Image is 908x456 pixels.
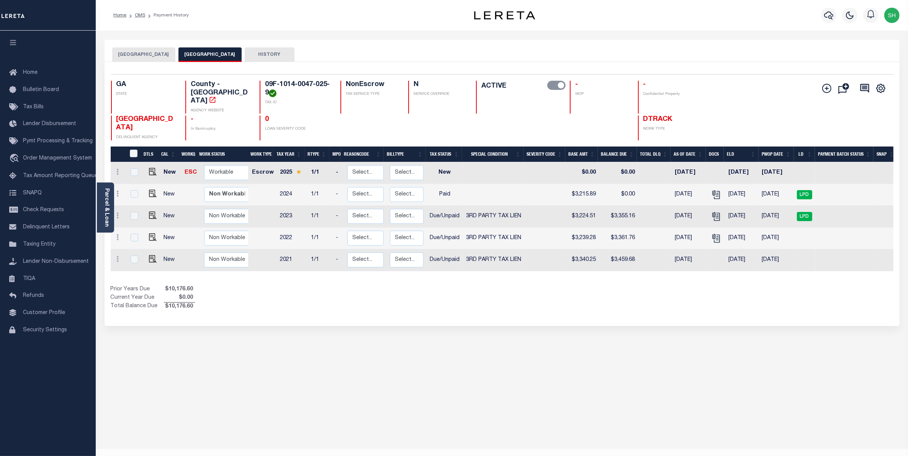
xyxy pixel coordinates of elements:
td: - [333,162,344,184]
span: 0 [265,116,269,123]
span: Security Settings [23,327,67,333]
th: SNAP: activate to sort column ascending [874,147,897,162]
span: - [643,81,646,88]
td: New [160,249,182,271]
span: LPD [797,190,812,199]
span: $10,176.60 [164,285,195,294]
td: Escrow [249,162,277,184]
td: [DATE] [672,206,707,228]
td: $3,459.68 [599,249,638,271]
span: 3RD PARTY TAX LIEN [466,235,521,241]
td: 2023 [277,206,308,228]
td: [DATE] [672,249,707,271]
h4: N [414,81,467,89]
p: LOAN SEVERITY CODE [265,126,331,132]
td: [DATE] [672,228,707,249]
span: $0.00 [164,294,195,302]
td: $3,340.25 [566,249,599,271]
td: $3,361.76 [599,228,638,249]
td: $0.00 [599,184,638,206]
th: RType: activate to sort column ascending [304,147,329,162]
td: [DATE] [759,206,793,228]
th: &nbsp; [125,147,141,162]
p: TAX SERVICE TYPE [346,91,399,97]
p: SERVICE OVERRIDE [414,91,467,97]
th: Payment Batch Status: activate to sort column ascending [815,147,874,162]
i: travel_explore [9,154,21,164]
th: ReasonCode: activate to sort column ascending [341,147,384,162]
a: LPD [797,192,812,197]
td: [DATE] [725,162,759,184]
th: PWOP Date: activate to sort column ascending [759,147,794,162]
td: New [160,162,182,184]
td: [DATE] [672,184,707,206]
span: DTRACK [643,116,672,123]
span: Delinquent Letters [23,225,70,230]
span: Tax Amount Reporting Queue [23,173,98,179]
td: $3,239.28 [566,228,599,249]
td: Due/Unpaid [427,249,463,271]
th: &nbsp;&nbsp;&nbsp;&nbsp;&nbsp;&nbsp;&nbsp;&nbsp;&nbsp;&nbsp; [111,147,125,162]
img: svg+xml;base64,PHN2ZyB4bWxucz0iaHR0cDovL3d3dy53My5vcmcvMjAwMC9zdmciIHBvaW50ZXItZXZlbnRzPSJub25lIi... [884,8,900,23]
td: [DATE] [725,249,759,271]
a: ESC [185,170,197,175]
td: [DATE] [672,162,707,184]
th: Docs [706,147,724,162]
th: Base Amt: activate to sort column ascending [565,147,598,162]
td: [DATE] [759,162,793,184]
p: STATE [116,91,176,97]
td: [DATE] [759,184,793,206]
th: Total DLQ: activate to sort column ascending [637,147,671,162]
button: [GEOGRAPHIC_DATA] [112,47,175,62]
a: Home [113,13,126,18]
td: $3,224.51 [566,206,599,228]
td: [DATE] [759,228,793,249]
span: Customer Profile [23,310,65,316]
th: Tax Year: activate to sort column ascending [273,147,304,162]
span: Refunds [23,293,44,298]
span: Bulletin Board [23,87,59,93]
td: Current Year Due [111,294,164,302]
td: [DATE] [725,184,759,206]
span: Tax Bills [23,104,44,110]
th: Work Status [196,147,248,162]
span: 3RD PARTY TAX LIEN [466,213,521,219]
h4: NonEscrow [346,81,399,89]
th: Severity Code: activate to sort column ascending [524,147,565,162]
span: LPD [797,212,812,221]
p: Confidential Property [643,91,703,97]
td: $3,215.89 [566,184,599,206]
p: DELINQUENT AGENCY [116,135,176,140]
p: AGENCY WEBSITE [191,108,250,114]
td: [DATE] [759,249,793,271]
span: SNAPQ [23,190,42,195]
th: DTLS [141,147,158,162]
th: BillType: activate to sort column ascending [384,147,425,162]
p: In Bankruptcy [191,126,250,132]
img: logo-dark.svg [474,11,535,20]
td: Due/Unpaid [427,206,463,228]
span: TIQA [23,276,35,281]
a: OMS [135,13,145,18]
td: 1/1 [308,228,333,249]
p: WOP [575,91,628,97]
span: $10,176.60 [164,303,195,311]
th: Special Condition: activate to sort column ascending [462,147,524,162]
span: Taxing Entity [23,242,56,247]
td: New [427,162,463,184]
td: 1/1 [308,184,333,206]
th: WorkQ [178,147,196,162]
td: [DATE] [725,228,759,249]
td: New [160,228,182,249]
h4: County - [GEOGRAPHIC_DATA] [191,81,250,106]
th: As of Date: activate to sort column ascending [671,147,706,162]
th: MPO [329,147,341,162]
button: HISTORY [245,47,294,62]
span: Pymt Processing & Tracking [23,138,93,144]
a: Parcel & Loan [104,188,109,227]
span: Order Management System [23,156,92,161]
a: LPD [797,214,812,219]
th: CAL: activate to sort column ascending [158,147,178,162]
label: ACTIVE [481,81,506,91]
span: Lender Disbursement [23,121,76,127]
